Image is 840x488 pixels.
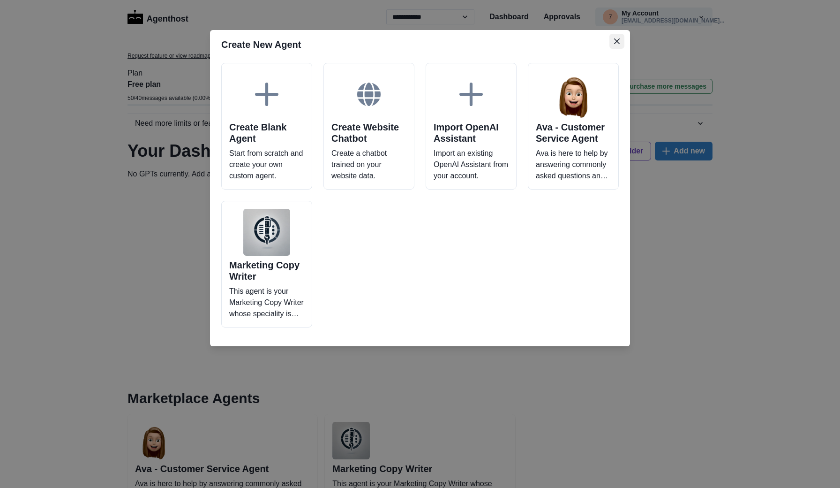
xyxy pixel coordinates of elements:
p: This agent is your Marketing Copy Writer whose speciality is helping you craft copy that speaks t... [229,286,304,320]
header: Create New Agent [210,30,630,59]
h2: Marketing Copy Writer [229,259,304,282]
h2: Create Website Chatbot [331,122,406,144]
h2: Ava - Customer Service Agent [536,122,611,144]
p: Start from scratch and create your own custom agent. [229,148,304,182]
p: Import an existing OpenAI Assistant from your account. [434,148,509,182]
h2: Create Blank Agent [229,122,304,144]
p: Ava is here to help by answering commonly asked questions and more! [536,148,611,182]
h2: Import OpenAI Assistant [434,122,509,144]
img: Marketing Copy Writer [243,209,290,256]
button: Close [609,34,624,49]
img: Ava - Customer Service Agent [550,71,597,118]
p: Create a chatbot trained on your website data. [331,148,406,182]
